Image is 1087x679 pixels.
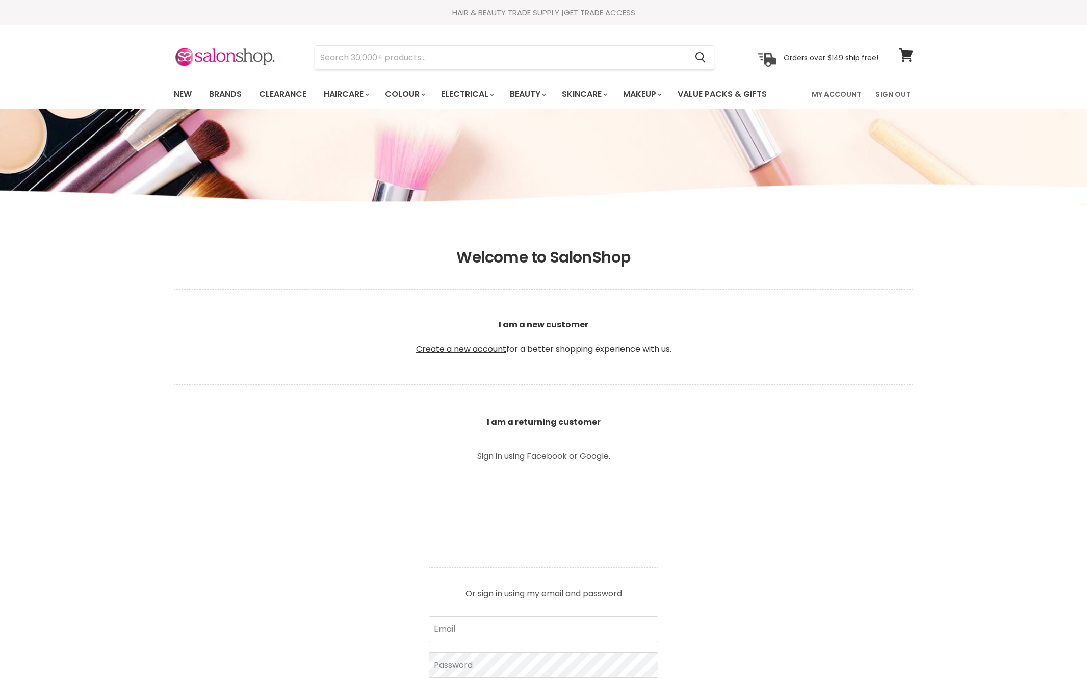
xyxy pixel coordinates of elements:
a: New [166,84,199,105]
a: Sign Out [869,84,917,105]
a: Value Packs & Gifts [670,84,774,105]
form: Product [315,45,714,70]
a: Electrical [433,84,500,105]
a: Beauty [502,84,552,105]
a: Brands [201,84,249,105]
a: Makeup [615,84,668,105]
a: GET TRADE ACCESS [564,7,635,18]
p: Sign in using Facebook or Google. [429,452,658,460]
iframe: Social Login Buttons [429,475,658,551]
a: Haircare [316,84,375,105]
div: HAIR & BEAUTY TRADE SUPPLY | [161,8,926,18]
b: I am a returning customer [487,416,601,428]
p: Orders over $149 ship free! [784,53,878,62]
b: I am a new customer [499,319,588,330]
p: for a better shopping experience with us. [174,294,913,380]
a: My Account [806,84,867,105]
h1: Welcome to SalonShop [174,248,913,267]
input: Search [315,46,687,69]
ul: Main menu [166,80,790,109]
button: Search [687,46,714,69]
a: Create a new account [416,343,506,355]
p: Or sign in using my email and password [429,582,658,598]
a: Colour [377,84,431,105]
a: Clearance [251,84,314,105]
nav: Main [161,80,926,109]
a: Skincare [554,84,613,105]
